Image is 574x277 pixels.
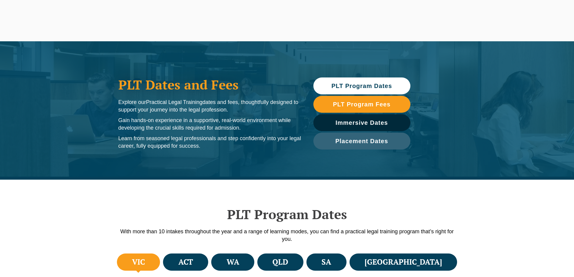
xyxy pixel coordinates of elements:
span: PLT Program Fees [333,101,391,107]
span: Immersive Dates [336,120,388,126]
a: PLT Program Dates [313,77,410,94]
span: Placement Dates [335,138,388,144]
p: Learn from seasoned legal professionals and step confidently into your legal career, fully equipp... [118,135,301,150]
p: Explore our dates and fees, thoughtfully designed to support your journey into the legal profession. [118,99,301,114]
a: PLT Program Fees [313,96,410,113]
a: Placement Dates [313,133,410,150]
h4: WA [227,257,239,267]
a: Immersive Dates [313,114,410,131]
h4: SA [322,257,331,267]
span: Practical Legal Training [146,99,202,105]
span: PLT Program Dates [331,83,392,89]
h1: PLT Dates and Fees [118,77,301,92]
h4: [GEOGRAPHIC_DATA] [365,257,442,267]
h4: ACT [178,257,193,267]
p: With more than 10 intakes throughout the year and a range of learning modes, you can find a pract... [115,228,459,243]
h4: VIC [132,257,145,267]
h2: PLT Program Dates [115,207,459,222]
p: Gain hands-on experience in a supportive, real-world environment while developing the crucial ski... [118,117,301,132]
h4: QLD [272,257,288,267]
